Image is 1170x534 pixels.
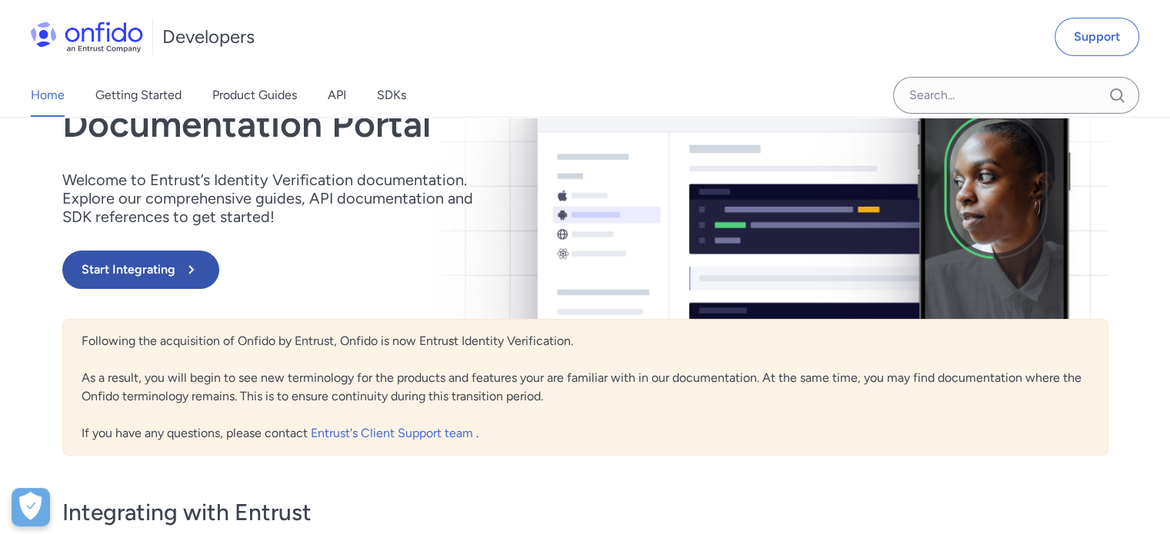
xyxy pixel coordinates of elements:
a: Home [31,74,65,117]
a: Support [1055,18,1139,56]
a: Entrust's Client Support team [311,426,476,440]
p: Welcome to Entrust’s Identity Verification documentation. Explore our comprehensive guides, API d... [62,171,493,226]
a: Start Integrating [62,250,795,289]
a: Getting Started [95,74,182,117]
h3: Integrating with Entrust [62,497,1108,528]
button: Open Preferences [12,488,50,526]
button: Start Integrating [62,250,219,289]
input: Onfido search input field [893,77,1139,114]
h1: Developers [162,25,255,49]
img: Onfido Logo [31,22,143,52]
a: API [328,74,346,117]
div: Following the acquisition of Onfido by Entrust, Onfido is now Entrust Identity Verification. As a... [62,319,1108,456]
a: SDKs [377,74,406,117]
div: Cookie Preferences [12,488,50,526]
a: Product Guides [212,74,297,117]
